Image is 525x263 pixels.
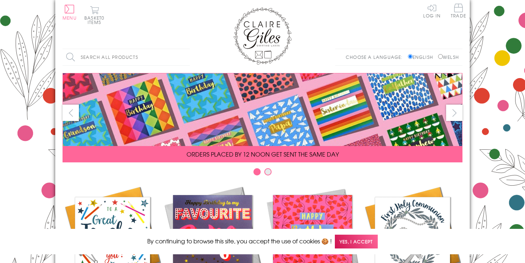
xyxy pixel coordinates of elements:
a: Trade [451,4,466,19]
input: Welsh [438,54,443,59]
input: Search [183,49,190,65]
span: Trade [451,4,466,18]
button: next [446,105,462,121]
p: Choose a language: [346,54,406,60]
button: Carousel Page 2 [264,168,272,175]
label: Welsh [438,54,459,60]
span: Menu [63,15,77,21]
input: English [408,54,413,59]
a: Log In [423,4,441,18]
button: Carousel Page 1 (Current Slide) [253,168,261,175]
button: prev [63,105,79,121]
span: 0 items [88,15,104,25]
div: Carousel Pagination [63,168,462,179]
button: Basket0 items [84,6,104,24]
span: ORDERS PLACED BY 12 NOON GET SENT THE SAME DAY [187,150,339,158]
label: English [408,54,437,60]
span: Yes, I accept [335,235,378,249]
button: Menu [63,5,77,20]
input: Search all products [63,49,190,65]
img: Claire Giles Greetings Cards [233,7,292,65]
